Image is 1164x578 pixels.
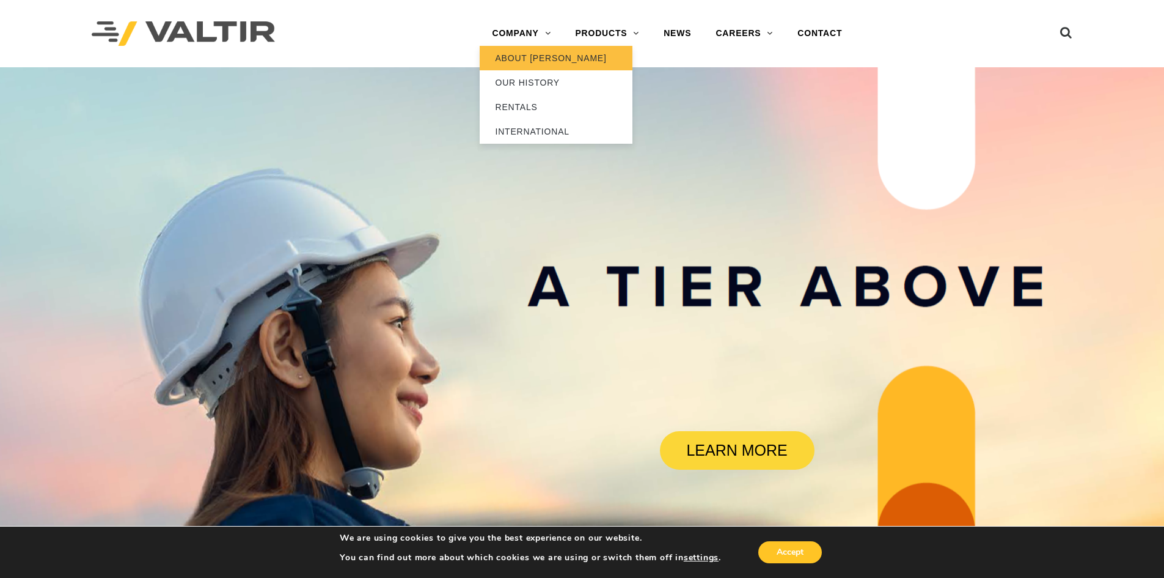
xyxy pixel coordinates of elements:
button: Accept [758,541,822,563]
a: PRODUCTS [563,21,651,46]
a: CONTACT [785,21,854,46]
a: OUR HISTORY [480,70,632,95]
a: COMPANY [480,21,563,46]
p: We are using cookies to give you the best experience on our website. [340,533,721,544]
a: NEWS [651,21,703,46]
p: You can find out more about which cookies we are using or switch them off in . [340,552,721,563]
a: INTERNATIONAL [480,119,632,144]
button: settings [684,552,719,563]
a: ABOUT [PERSON_NAME] [480,46,632,70]
img: Valtir [92,21,275,46]
a: CAREERS [703,21,785,46]
a: LEARN MORE [660,431,814,470]
a: RENTALS [480,95,632,119]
